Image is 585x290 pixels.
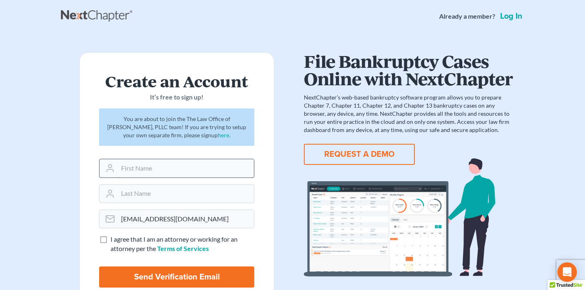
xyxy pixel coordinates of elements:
[157,245,209,252] a: Terms of Services
[218,132,229,139] a: here
[304,93,513,134] p: NextChapter’s web-based bankruptcy software program allows you to prepare Chapter 7, Chapter 11, ...
[439,12,495,21] strong: Already a member?
[99,72,254,89] h2: Create an Account
[304,144,415,165] button: REQUEST A DEMO
[99,266,254,288] input: Send Verification Email
[99,108,254,146] div: You are about to join the The Law Office of [PERSON_NAME], PLLC team! If you are trying to setup ...
[118,185,254,203] input: Last Name
[118,159,254,177] input: First Name
[99,93,254,102] p: It’s free to sign up!
[118,210,254,228] input: Email Address
[498,12,524,20] a: Log in
[557,262,577,282] div: Open Intercom Messenger
[304,52,513,87] h1: File Bankruptcy Cases Online with NextChapter
[110,235,238,252] span: I agree that I am an attorney or working for an attorney per the
[304,158,513,277] img: dashboard-867a026336fddd4d87f0941869007d5e2a59e2bc3a7d80a2916e9f42c0117099.svg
